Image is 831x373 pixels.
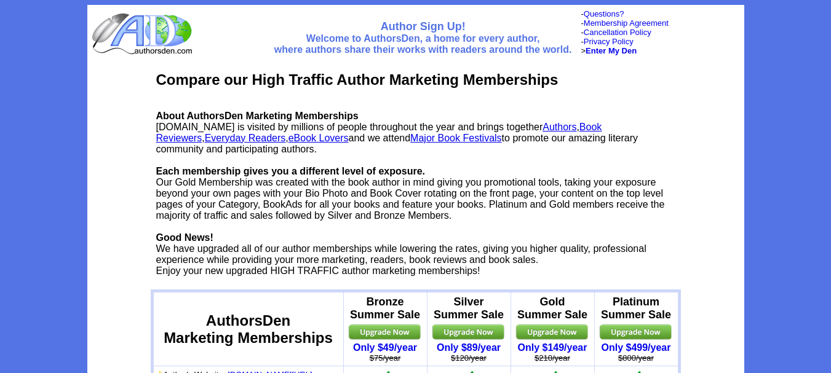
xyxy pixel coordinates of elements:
a: Membership Agreement [584,18,669,28]
font: - - > [581,28,651,55]
a: Only $149/year [518,342,587,353]
a: Book Reviewers [156,122,602,143]
b: Gold Summer Sale [517,296,587,321]
img: upgrade.jpg [347,321,424,342]
img: upgrade.jpg [598,321,675,342]
b: Platinum Summer Sale [601,296,671,321]
b: About AuthorsDen Marketing Memberships [156,111,359,121]
strike: $800/year [618,353,654,363]
b: Compare our High Traffic Author Marketing Memberships [156,71,559,88]
font: Author Sign Up! [381,20,466,33]
img: logo_ad.gif [92,12,195,55]
strike: $120/year [451,353,487,363]
font: Welcome to AuthorsDen, a home for every author, where authors share their works with readers arou... [274,33,572,55]
a: Only $499/year [602,342,671,353]
b: Each membership gives you a different level of exposure. [156,166,425,176]
strike: $210/year [535,353,570,363]
font: - [581,9,624,18]
a: Only $89/year [437,342,501,353]
a: eBook Lovers [288,133,349,143]
a: Questions? [584,9,624,18]
a: Privacy Policy [584,37,634,46]
font: - [581,18,668,28]
font: AuthorsDen Marketing Memberships [164,312,333,346]
b: Good News! [156,232,213,243]
b: Bronze Summer Sale [350,296,420,321]
a: Everyday Readers [205,133,286,143]
a: Enter My Den [586,46,637,55]
a: Major Book Festivals [410,133,502,143]
a: Only $49/year [353,342,417,353]
img: upgrade.jpg [514,321,591,342]
a: Authors [543,122,576,132]
b: Silver Summer Sale [434,296,504,321]
strike: $75/year [370,353,401,363]
font: [DOMAIN_NAME] is visited by millions of people throughout the year and brings together , , , and ... [156,111,665,276]
a: Cancellation Policy [584,28,651,37]
img: upgrade.jpg [431,321,507,342]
